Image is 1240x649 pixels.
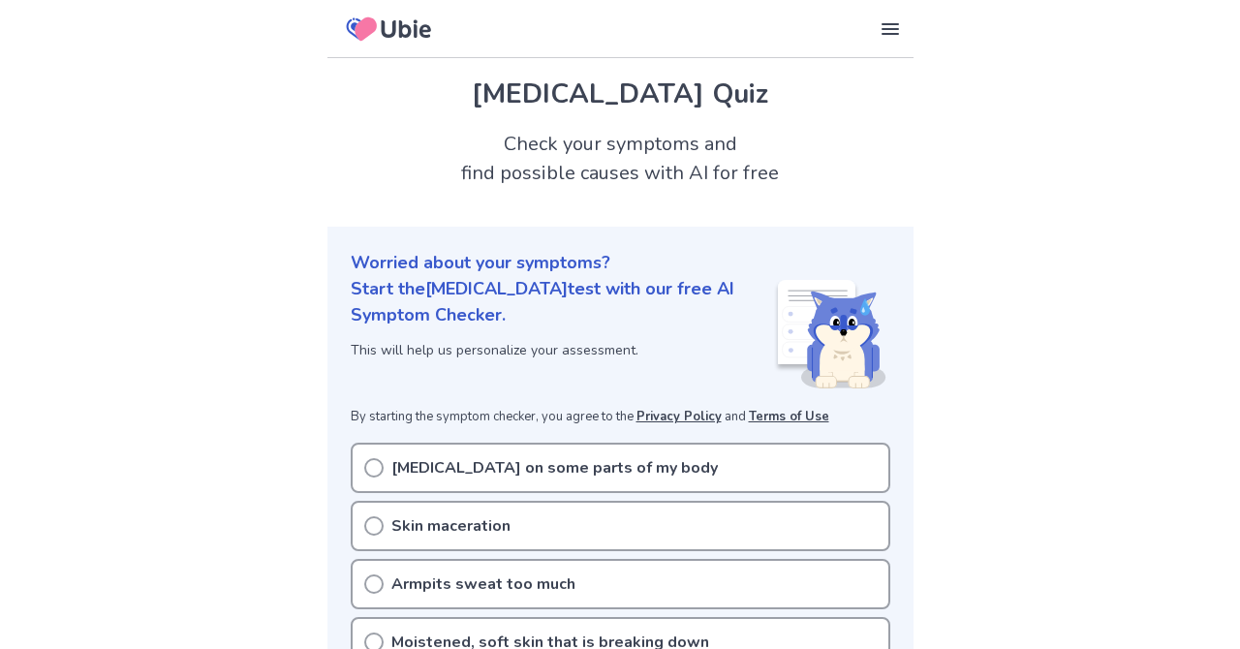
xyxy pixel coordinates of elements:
[774,280,886,388] img: Shiba
[391,514,511,538] p: Skin maceration
[391,456,718,479] p: [MEDICAL_DATA] on some parts of my body
[351,250,890,276] p: Worried about your symptoms?
[749,408,829,425] a: Terms of Use
[391,572,575,596] p: Armpits sweat too much
[327,130,914,188] h2: Check your symptoms and find possible causes with AI for free
[351,408,890,427] p: By starting the symptom checker, you agree to the and
[351,340,774,360] p: This will help us personalize your assessment.
[636,408,722,425] a: Privacy Policy
[351,74,890,114] h1: [MEDICAL_DATA] Quiz
[351,276,774,328] p: Start the [MEDICAL_DATA] test with our free AI Symptom Checker.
